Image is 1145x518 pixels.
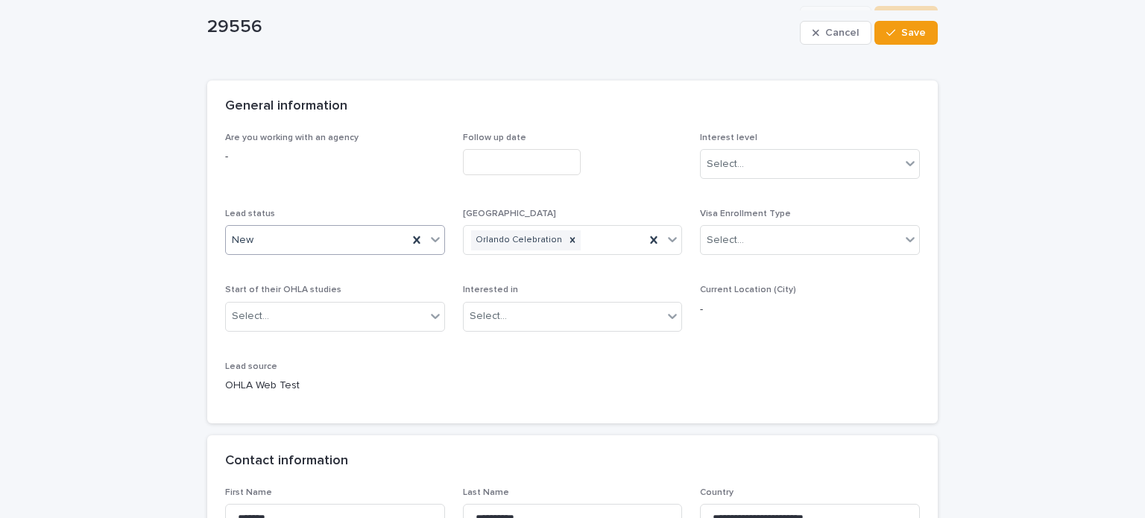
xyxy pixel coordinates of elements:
span: Visa Enrollment Type [700,209,791,218]
span: Country [700,488,734,497]
h2: General information [225,98,347,115]
p: - [700,302,920,318]
h2: 29556 [207,7,259,29]
span: Cancel [825,28,859,38]
div: Select... [707,233,744,248]
p: 29556 [207,16,794,38]
button: Cancel [800,21,871,45]
h2: Contact information [225,453,348,470]
span: Are you working with an agency [225,133,359,142]
span: Save [901,28,926,38]
span: Follow up date [463,133,526,142]
span: New [232,233,253,248]
span: Last Name [463,488,509,497]
span: Lead source [225,362,277,371]
span: First Name [225,488,272,497]
div: Select... [707,157,744,172]
p: OHLA Web Test [225,378,445,394]
button: Save [874,21,938,45]
div: Select... [232,309,269,324]
span: Current Location (City) [700,285,796,294]
span: Interest level [700,133,757,142]
span: [GEOGRAPHIC_DATA] [463,209,556,218]
span: Interested in [463,285,518,294]
div: Orlando Celebration [471,230,564,250]
span: Lead status [225,209,275,218]
span: Start of their OHLA studies [225,285,341,294]
div: Select... [470,309,507,324]
p: - [225,149,445,165]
